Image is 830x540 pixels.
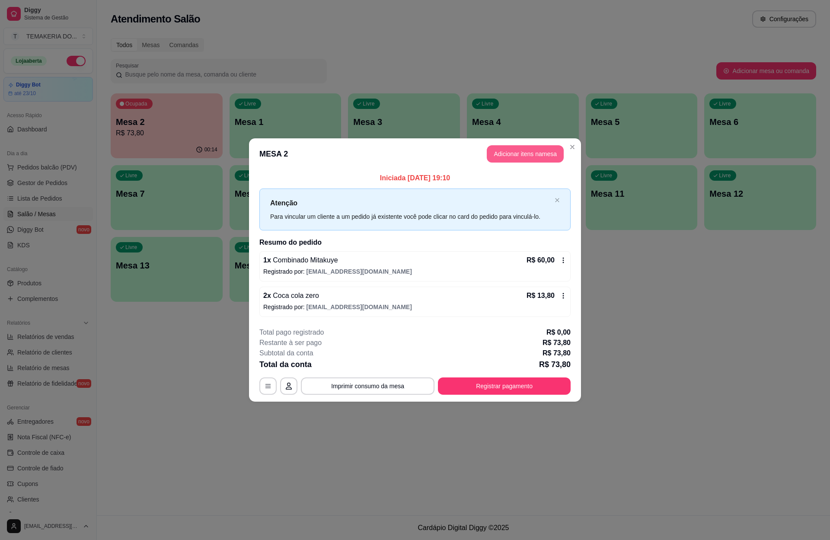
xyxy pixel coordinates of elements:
[259,173,571,183] p: Iniciada [DATE] 19:10
[527,291,555,301] p: R$ 13,80
[271,256,338,264] span: Combinado Mitakuye
[263,291,319,301] p: 2 x
[301,377,434,395] button: Imprimir consumo da mesa
[259,327,324,338] p: Total pago registrado
[527,255,555,265] p: R$ 60,00
[306,268,412,275] span: [EMAIL_ADDRESS][DOMAIN_NAME]
[259,338,322,348] p: Restante à ser pago
[270,212,551,221] div: Para vincular um cliente a um pedido já existente você pode clicar no card do pedido para vinculá...
[543,348,571,358] p: R$ 73,80
[438,377,571,395] button: Registrar pagamento
[263,255,338,265] p: 1 x
[249,138,581,169] header: MESA 2
[263,267,567,276] p: Registrado por:
[543,338,571,348] p: R$ 73,80
[271,292,319,299] span: Coca cola zero
[270,198,551,208] p: Atenção
[259,348,313,358] p: Subtotal da conta
[487,145,564,163] button: Adicionar itens namesa
[565,140,579,154] button: Close
[263,303,567,311] p: Registrado por:
[555,198,560,203] button: close
[539,358,571,371] p: R$ 73,80
[306,304,412,310] span: [EMAIL_ADDRESS][DOMAIN_NAME]
[259,358,312,371] p: Total da conta
[259,237,571,248] h2: Resumo do pedido
[546,327,571,338] p: R$ 0,00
